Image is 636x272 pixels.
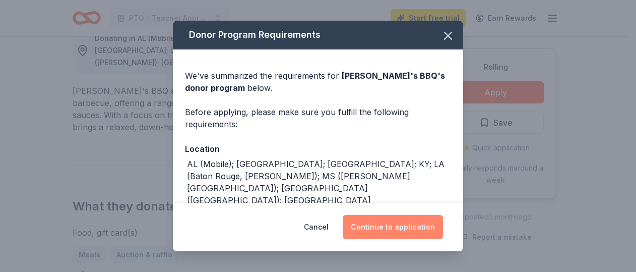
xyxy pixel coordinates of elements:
[185,106,451,130] div: Before applying, please make sure you fulfill the following requirements:
[304,215,329,239] button: Cancel
[185,142,451,155] div: Location
[185,70,451,94] div: We've summarized the requirements for below.
[187,158,451,219] div: AL (Mobile); [GEOGRAPHIC_DATA]; [GEOGRAPHIC_DATA]; KY; LA (Baton Rouge, [PERSON_NAME]); MS ([PERS...
[343,215,443,239] button: Continue to application
[173,21,463,49] div: Donor Program Requirements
